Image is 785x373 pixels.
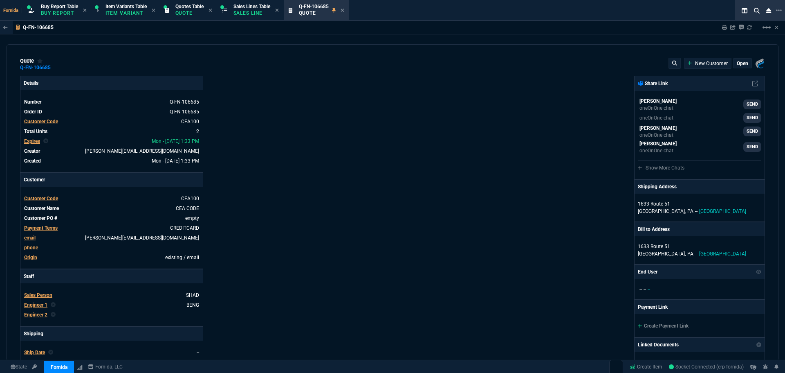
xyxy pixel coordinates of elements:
a: Origin [24,255,37,260]
a: Show More Chats [638,165,684,171]
span: Sales Person [24,292,52,298]
span: 2 [196,129,199,134]
nx-icon: Split Panels [738,6,751,16]
tr: undefined [24,224,200,232]
a: Create Payment Link [638,323,689,329]
span: Payment Terms [24,225,58,231]
span: Customer Name [24,206,59,211]
span: [GEOGRAPHIC_DATA] [699,251,746,257]
span: PA [687,251,693,257]
p: [PERSON_NAME] [639,124,677,132]
tr: undefined [24,358,200,366]
p: 1633 Route 51 [638,200,761,208]
a: Q-FN-106685 [20,67,51,68]
nx-icon: Close Tab [341,7,344,14]
a: New Link [638,358,761,366]
p: Buy Report [41,10,78,16]
a: CEA CODE [176,206,199,211]
nx-icon: Back to Table [3,25,8,30]
p: Quote [299,10,329,16]
nx-icon: Close Tab [83,7,87,14]
p: Share Link [638,80,668,87]
span: Creator [24,148,40,154]
a: See Marketplace Order [170,109,199,115]
span: Buy Report Table [41,4,78,9]
span: Fornida [3,8,22,13]
p: Bill to Address [638,226,670,233]
a: New Customer [688,60,728,67]
span: Customer Code [24,119,58,124]
p: Shipping [20,327,203,341]
nx-icon: Close Tab [275,7,279,14]
span: Engineer 1 [24,302,47,308]
p: Staff [20,269,203,283]
a: 8ded-uYaB0EfvmYRAABl [669,363,744,371]
a: empty [185,215,199,221]
a: CEA100 [181,119,199,124]
tr: undefined [24,137,200,145]
p: Payment Link [638,303,668,311]
a: BENG [186,302,199,308]
tr: undefined [24,214,200,222]
span: Ship Date [24,350,45,355]
span: Customer PO # [24,215,57,221]
tr: undefined [24,194,200,203]
tr: undefined [24,253,200,262]
nx-icon: Close Tab [209,7,212,14]
a: Kaleb.Hutchinson@fornida.com [638,124,761,138]
span: brian.over@fornida.com [85,148,199,154]
tr: undefined [24,127,200,136]
a: CREDITCARD [170,225,199,231]
tr: undefined [24,291,200,299]
p: oneOnOne chat [639,132,677,138]
tr: undefined [24,147,200,155]
p: Quote [175,10,204,16]
a: SEND [743,142,761,152]
span: [GEOGRAPHIC_DATA] [699,208,746,214]
nx-icon: Clear selected rep [51,301,56,309]
span: Expires [24,138,40,144]
p: Q-FN-106685 [23,24,54,31]
p: oneOnOne chat [639,105,677,111]
nx-icon: Search [751,6,763,16]
span: Total Units [24,129,47,134]
span: 2025-09-01T13:33:37.578Z [152,138,199,144]
p: [PERSON_NAME] [639,97,677,105]
p: open [737,60,748,67]
p: oneOnOne chat [639,115,673,121]
nx-icon: Show/Hide End User to Customer [756,268,762,276]
span: 2025-08-18T13:33:37.578Z [152,158,199,164]
p: oneOnOne chat [639,147,677,154]
span: Socket Connected (erp-fornida) [669,364,744,370]
nx-icon: Clear selected rep [51,311,56,319]
span: Item Variants Table [105,4,147,9]
a: API TOKEN [29,363,39,371]
span: PA [687,208,693,214]
tr: undefined [24,118,200,126]
tr: BENG [24,301,200,309]
span: [GEOGRAPHIC_DATA], [638,208,686,214]
nx-icon: Open New Tab [776,7,782,14]
nx-icon: Close Workbench [763,6,774,16]
a: SEND [743,127,761,136]
p: 1633 Route 51 [638,243,761,250]
span: Engineer 2 [24,312,47,318]
p: End User [638,268,657,276]
div: Add to Watchlist [37,58,43,64]
a: Global State [8,363,29,371]
span: Customer Code [24,196,58,201]
p: Customer [20,173,203,187]
span: [GEOGRAPHIC_DATA], [638,251,686,257]
tr: See Marketplace Order [24,108,200,116]
a: SEND [743,113,761,123]
span: -- [695,251,698,257]
p: Linked Documents [638,341,679,348]
span: Order ID [24,109,42,115]
tr: undefined [24,157,200,165]
span: -- [639,286,642,292]
span: CEA100 [181,196,199,201]
a: FEDEX [184,359,199,365]
span: -- [648,286,650,292]
p: [PERSON_NAME] [639,140,677,147]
